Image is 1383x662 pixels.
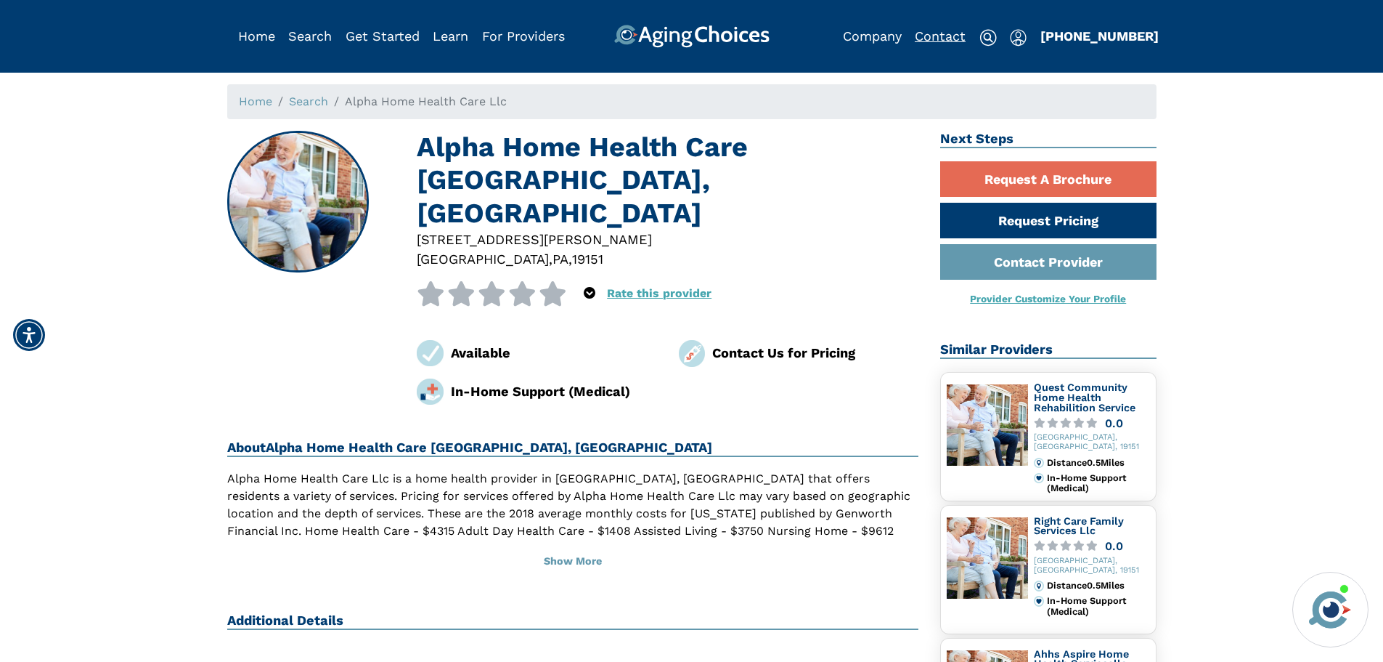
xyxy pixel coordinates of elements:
div: Contact Us for Pricing [712,343,918,363]
div: In-Home Support (Medical) [1047,596,1149,617]
div: In-Home Support (Medical) [1047,473,1149,494]
span: Alpha Home Health Care Llc [345,94,507,108]
div: [GEOGRAPHIC_DATA], [GEOGRAPHIC_DATA], 19151 [1034,557,1150,576]
a: Home [238,28,275,44]
img: search-icon.svg [979,29,997,47]
div: [GEOGRAPHIC_DATA], [GEOGRAPHIC_DATA], 19151 [1034,433,1150,452]
a: Search [288,28,332,44]
button: Show More [227,546,919,578]
div: Popover trigger [584,281,595,306]
a: Company [843,28,902,44]
a: Get Started [346,28,420,44]
img: distance.svg [1034,458,1044,468]
p: Alpha Home Health Care Llc is a home health provider in [GEOGRAPHIC_DATA], [GEOGRAPHIC_DATA] that... [227,470,919,557]
h2: About Alpha Home Health Care [GEOGRAPHIC_DATA], [GEOGRAPHIC_DATA] [227,440,919,457]
a: Quest Community Home Health Rehabilition Service [1034,382,1135,413]
div: Popover trigger [288,25,332,48]
img: distance.svg [1034,581,1044,591]
a: Request Pricing [940,203,1156,238]
iframe: iframe [1096,365,1368,563]
img: Alpha Home Health Care Llc, Philadelphia PA [228,132,367,272]
img: user-icon.svg [1010,29,1027,47]
span: , [549,251,552,267]
div: Distance 0.5 Miles [1047,458,1149,468]
div: [STREET_ADDRESS][PERSON_NAME] [417,230,918,249]
h2: Additional Details [227,613,919,630]
a: 0.0 [1034,418,1150,429]
a: Contact Provider [940,244,1156,280]
a: Learn [433,28,468,44]
div: Available [451,343,657,363]
a: Provider Customize Your Profile [970,293,1126,304]
div: Accessibility Menu [13,319,45,351]
a: Home [239,94,272,108]
img: primary.svg [1034,473,1044,483]
img: AgingChoices [613,25,769,48]
a: Contact [915,28,966,44]
h2: Similar Providers [940,342,1156,359]
span: PA [552,251,568,267]
a: 0.0 [1034,541,1150,552]
span: , [568,251,572,267]
nav: breadcrumb [227,84,1156,119]
div: Distance 0.5 Miles [1047,581,1149,591]
a: Rate this provider [607,286,711,300]
img: avatar [1305,585,1355,634]
a: [PHONE_NUMBER] [1040,28,1159,44]
div: In-Home Support (Medical) [451,382,657,401]
h2: Next Steps [940,131,1156,148]
h1: Alpha Home Health Care [GEOGRAPHIC_DATA], [GEOGRAPHIC_DATA] [417,131,918,230]
div: Popover trigger [1010,25,1027,48]
a: For Providers [482,28,565,44]
a: Search [289,94,328,108]
a: Request A Brochure [940,161,1156,197]
span: [GEOGRAPHIC_DATA] [417,251,549,267]
img: primary.svg [1034,596,1044,606]
div: 19151 [572,249,603,269]
a: Right Care Family Services Llc [1034,515,1124,537]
